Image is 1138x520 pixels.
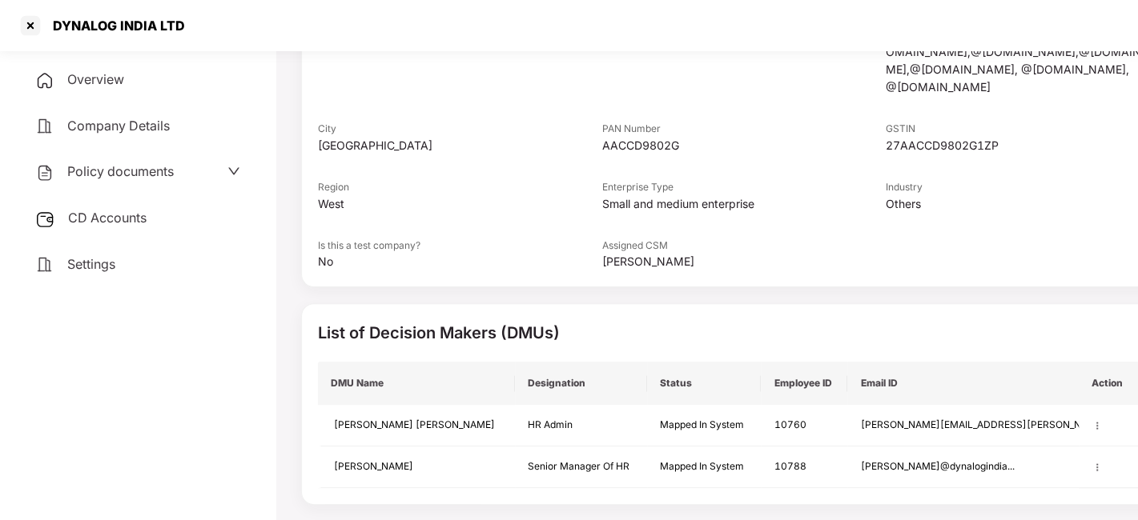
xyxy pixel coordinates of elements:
div: Mapped In System [660,459,748,474]
div: West [318,195,601,213]
span: List of Decision Makers (DMUs) [318,323,560,342]
img: manage [1092,420,1103,431]
div: Is this a test company? [318,238,601,254]
th: Status [647,362,761,405]
div: Small and medium enterprise [601,195,885,213]
img: manage [1092,462,1103,473]
div: [GEOGRAPHIC_DATA] [318,137,601,154]
img: svg+xml;base64,PHN2ZyB3aWR0aD0iMjUiIGhlaWdodD0iMjQiIHZpZXdCb3g9IjAgMCAyNSAyNCIgZmlsbD0ibm9uZSIgeG... [35,210,55,229]
td: 10760 [761,405,847,446]
img: svg+xml;base64,PHN2ZyB4bWxucz0iaHR0cDovL3d3dy53My5vcmcvMjAwMC9zdmciIHdpZHRoPSIyNCIgaGVpZ2h0PSIyNC... [35,163,54,182]
div: PAN Number [601,122,885,137]
span: down [227,165,240,178]
span: CD Accounts [68,210,147,226]
img: svg+xml;base64,PHN2ZyB4bWxucz0iaHR0cDovL3d3dy53My5vcmcvMjAwMC9zdmciIHdpZHRoPSIyNCIgaGVpZ2h0PSIyNC... [35,71,54,90]
span: Senior Manager Of HR [528,460,629,472]
div: Enterprise Type [601,180,885,195]
div: AACCD9802G [601,137,885,154]
td: [PERSON_NAME] [PERSON_NAME] [318,405,515,446]
td: [PERSON_NAME] [318,446,515,488]
img: svg+xml;base64,PHN2ZyB4bWxucz0iaHR0cDovL3d3dy53My5vcmcvMjAwMC9zdmciIHdpZHRoPSIyNCIgaGVpZ2h0PSIyNC... [35,117,54,136]
div: [PERSON_NAME][EMAIL_ADDRESS][PERSON_NAME].... [860,418,1125,433]
td: 10788 [761,446,847,488]
div: Assigned CSM [601,238,885,254]
span: Overview [67,71,124,87]
div: No [318,253,601,270]
th: Email ID [847,362,1138,405]
div: [PERSON_NAME]@dynalogindia... [860,459,1125,474]
th: DMU Name [318,362,515,405]
div: Mapped In System [660,418,748,433]
div: [PERSON_NAME] [601,253,885,270]
div: DYNALOG INDIA LTD [43,18,185,34]
span: Company Details [67,118,170,134]
th: Employee ID [761,362,847,405]
th: Action [1079,362,1138,405]
span: Settings [67,256,115,272]
div: City [318,122,601,137]
img: svg+xml;base64,PHN2ZyB4bWxucz0iaHR0cDovL3d3dy53My5vcmcvMjAwMC9zdmciIHdpZHRoPSIyNCIgaGVpZ2h0PSIyNC... [35,255,54,274]
span: HR Admin [528,418,573,430]
div: Region [318,180,601,195]
span: Policy documents [67,163,174,179]
th: Designation [515,362,647,405]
